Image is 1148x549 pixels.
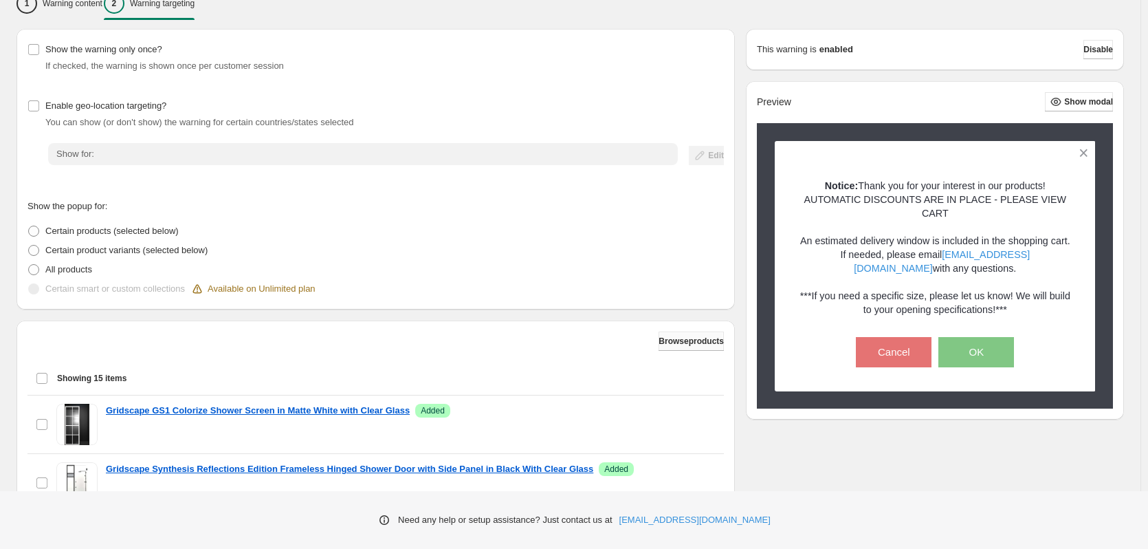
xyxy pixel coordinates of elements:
a: [EMAIL_ADDRESS][DOMAIN_NAME] [619,513,771,527]
button: Show modal [1045,92,1113,111]
span: Added [421,405,445,416]
strong: enabled [819,43,853,56]
button: OK [938,337,1014,367]
span: Showing 15 items [57,373,126,384]
span: Enable geo-location targeting? [45,100,166,111]
a: Gridscape GS1 Colorize Shower Screen in Matte White with Clear Glass [106,404,410,418]
button: Browseproducts [659,332,724,351]
button: Cancel [856,337,931,367]
button: Disable [1083,40,1113,59]
a: Gridscape Synthesis Reflections Edition Frameless Hinged Shower Door with Side Panel in Black Wit... [106,462,593,476]
span: Show the popup for: [27,201,107,211]
span: Added [604,464,628,475]
strong: Notice: [825,180,858,191]
h2: Preview [757,96,791,108]
span: Show modal [1064,96,1113,107]
p: This warning is [757,43,817,56]
p: All products [45,263,92,277]
span: You can show (or don't show) the warning for certain countries/states selected [45,117,354,127]
span: If checked, the warning is shown once per customer session [45,61,284,71]
p: Thank you for your interest in our products! AUTOMATIC DISCOUNTS ARE IN PLACE - PLEASE VIEW CART ... [799,179,1072,316]
a: [EMAIL_ADDRESS][DOMAIN_NAME] [854,249,1030,274]
span: Show the warning only once? [45,44,162,54]
span: Browse products [659,336,724,347]
span: Show for: [56,149,94,159]
div: Available on Unlimited plan [190,282,316,296]
span: Certain products (selected below) [45,226,179,236]
span: Certain product variants (selected below) [45,245,208,255]
p: Certain smart or custom collections [45,282,185,296]
span: Disable [1083,44,1113,55]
